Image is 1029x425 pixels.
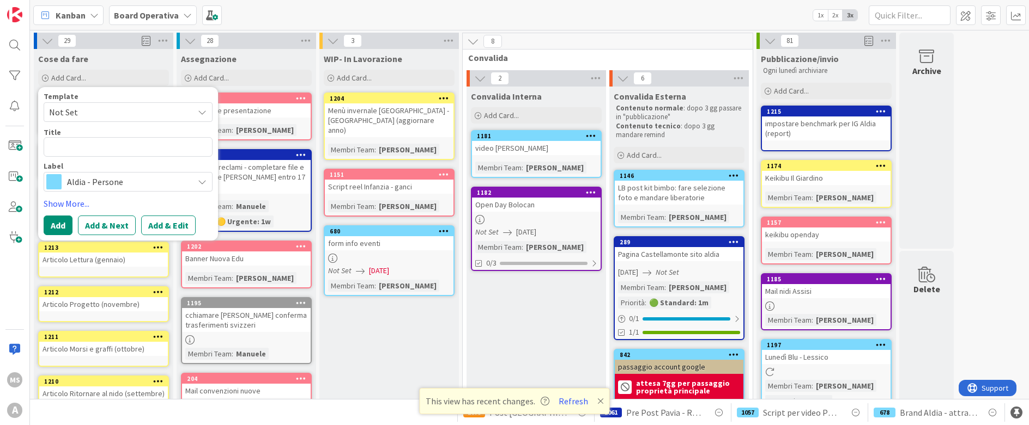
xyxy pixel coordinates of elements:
[328,266,352,275] i: Not Set
[762,107,891,140] div: 1215impostare benchmark per IG Aldia (report)
[475,227,499,237] i: Not Set
[56,9,86,22] span: Kanban
[185,272,232,284] div: Membri Team
[912,64,941,77] div: Archive
[812,314,813,326] span: :
[374,280,376,292] span: :
[767,108,891,115] div: 1215
[468,52,739,63] span: Convalida
[620,351,743,359] div: 842
[762,350,891,364] div: Lunedì Blu - Lessico
[555,394,592,408] button: Refresh
[182,251,311,266] div: Banner Nuova Edu
[182,94,311,103] div: 1099
[472,131,601,141] div: 1181
[330,171,453,178] div: 1151
[39,377,168,386] div: 1210
[38,53,88,64] span: Cose da fare
[620,172,743,180] div: 1146
[618,397,646,408] div: Blocked:
[767,219,891,226] div: 1157
[615,360,743,374] div: passaggio account google
[812,380,813,392] span: :
[522,162,523,174] span: :
[187,243,311,250] div: 1202
[523,241,586,253] div: [PERSON_NAME]
[39,332,168,342] div: 1211
[629,313,639,324] span: 0 / 1
[813,248,876,260] div: [PERSON_NAME]
[765,192,812,204] div: Membri Team
[376,200,439,212] div: [PERSON_NAME]
[39,287,168,311] div: 1212Articolo Progetto (novembre)
[182,242,311,251] div: 1202
[328,280,374,292] div: Membri Team
[767,341,891,349] div: 1197
[232,272,233,284] span: :
[615,350,743,360] div: 842
[330,227,453,235] div: 680
[374,144,376,156] span: :
[646,297,711,309] div: 🟢 Standard: 1m
[615,247,743,261] div: Pagina Castellamonte sito aldia
[67,174,188,189] span: Aldia - Persone
[325,236,453,250] div: form info eventi
[325,180,453,194] div: Script reel Infanzia - ganci
[182,160,311,194] div: Processo reclami - completare file e rispondere [PERSON_NAME] entro 17 seyt
[762,116,891,140] div: impostare benchmark per IG Aldia (report)
[813,314,876,326] div: [PERSON_NAME]
[201,34,219,47] span: 28
[328,144,374,156] div: Membri Team
[874,408,895,417] div: 678
[812,248,813,260] span: :
[762,284,891,298] div: Mail nidi Assisi
[765,248,812,260] div: Membri Team
[664,211,666,223] span: :
[182,103,311,118] div: Svecchiare presentazione
[114,10,179,21] b: Board Operativa
[39,243,168,267] div: 1213Articolo Lettura (gennaio)
[615,237,743,261] div: 289Pagina Castellamonte sito aldia
[761,53,839,64] span: Pubblicazione/invio
[369,265,389,276] span: [DATE]
[39,377,168,401] div: 1210Articolo Ritornare al nido (settembre)
[762,274,891,284] div: 1185
[615,181,743,205] div: LB post kit bimbo: fare selezione foto e mandare liberatorie
[472,131,601,155] div: 1181video [PERSON_NAME]
[763,66,889,75] p: Ogni lunedì archiviare
[614,91,686,102] span: Convalida Esterna
[187,375,311,383] div: 204
[483,35,502,48] span: 8
[913,282,940,295] div: Delete
[765,314,812,326] div: Membri Team
[869,5,951,25] input: Quick Filter...
[325,103,453,137] div: Menù invernale [GEOGRAPHIC_DATA] - [GEOGRAPHIC_DATA] (aggiornare anno)
[616,121,681,131] strong: Contenuto tecnico
[44,378,168,385] div: 1210
[182,94,311,118] div: 1099Svecchiare presentazione
[44,93,78,100] span: Template
[7,403,22,418] div: A
[182,384,311,398] div: Mail convenzioni nuove
[324,53,402,64] span: WIP- In Lavorazione
[666,211,729,223] div: [PERSON_NAME]
[762,218,891,227] div: 1157
[615,171,743,181] div: 1146
[39,342,168,356] div: Articolo Morsi e graffi (ottobre)
[376,144,439,156] div: [PERSON_NAME]
[600,408,622,417] div: 1061
[472,198,601,212] div: Open Day Bolocan
[141,215,196,235] button: Add & Edit
[484,110,519,120] span: Add Card...
[44,127,61,137] label: Title
[471,91,542,102] span: Convalida Interna
[343,34,362,47] span: 3
[650,397,673,408] div: [DATE]
[44,162,63,170] span: Label
[522,241,523,253] span: :
[780,34,799,47] span: 81
[523,162,586,174] div: [PERSON_NAME]
[618,267,638,278] span: [DATE]
[636,379,740,395] b: attesa 7gg per passaggio proprietà principale
[774,86,809,96] span: Add Card...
